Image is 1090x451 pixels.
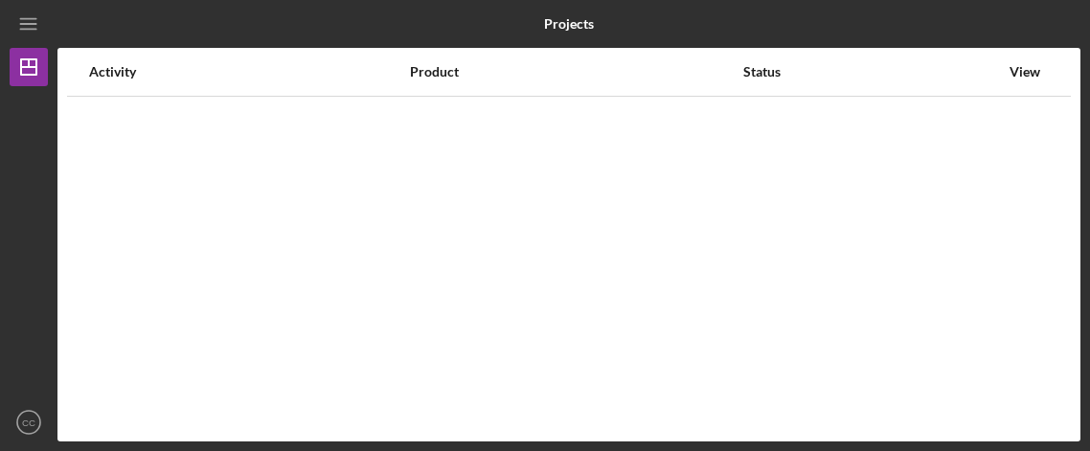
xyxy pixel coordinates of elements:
div: Activity [89,64,408,79]
div: Product [410,64,741,79]
b: Projects [544,16,594,32]
div: View [1001,64,1049,79]
text: CC [22,417,35,428]
button: CC [10,403,48,441]
div: Status [743,64,999,79]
